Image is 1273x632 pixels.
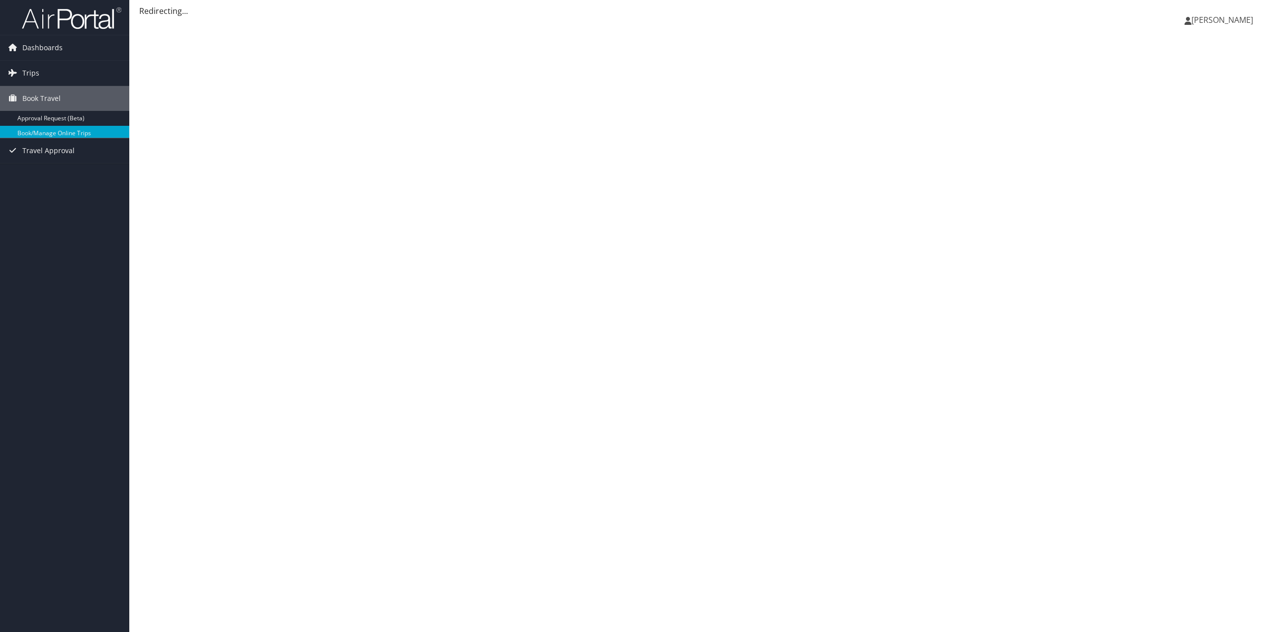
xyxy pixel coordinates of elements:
[22,6,121,30] img: airportal-logo.png
[22,35,63,60] span: Dashboards
[1184,5,1263,35] a: [PERSON_NAME]
[22,61,39,86] span: Trips
[22,138,75,163] span: Travel Approval
[139,5,1263,17] div: Redirecting...
[22,86,61,111] span: Book Travel
[1191,14,1253,25] span: [PERSON_NAME]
